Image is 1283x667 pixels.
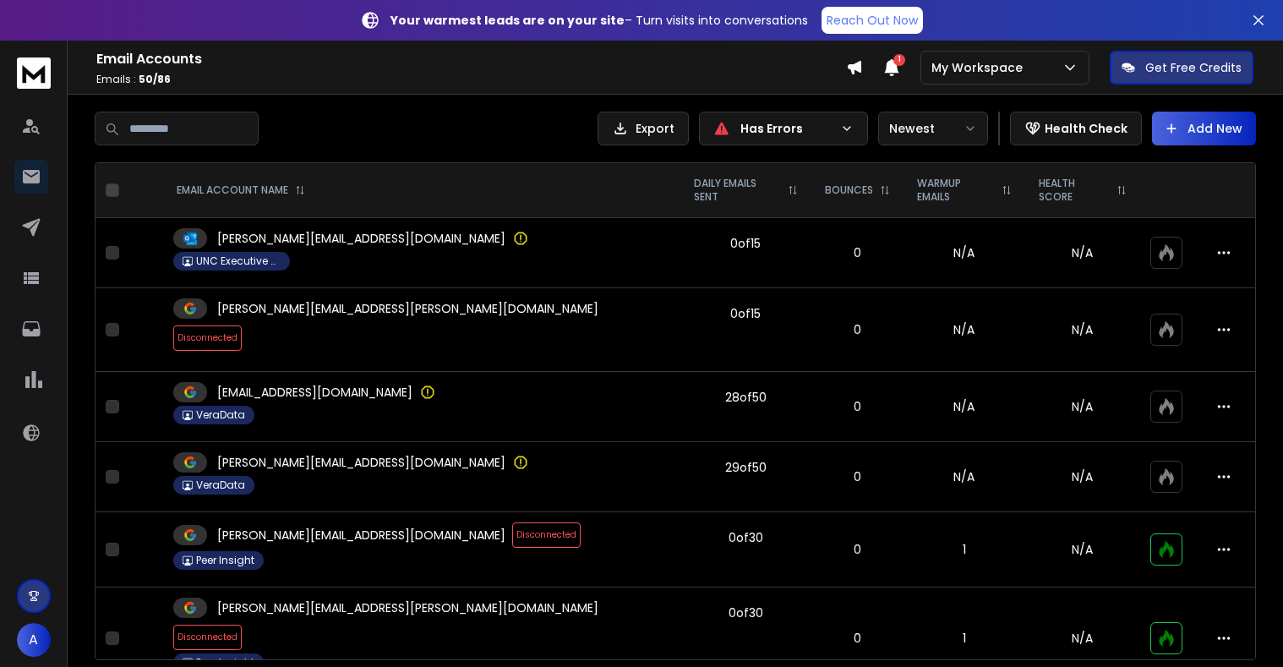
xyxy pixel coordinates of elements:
[825,183,873,197] p: BOUNCES
[878,112,988,145] button: Newest
[1035,244,1130,261] p: N/A
[694,177,781,204] p: DAILY EMAILS SENT
[931,59,1029,76] p: My Workspace
[730,235,761,252] div: 0 of 15
[196,554,254,567] p: Peer Insight
[512,522,581,548] span: Disconnected
[390,12,625,29] strong: Your warmest leads are on your site
[1145,59,1242,76] p: Get Free Credits
[1110,51,1253,85] button: Get Free Credits
[217,599,598,616] p: [PERSON_NAME][EMAIL_ADDRESS][PERSON_NAME][DOMAIN_NAME]
[822,541,893,558] p: 0
[822,244,893,261] p: 0
[725,389,767,406] div: 28 of 50
[1035,630,1130,647] p: N/A
[1035,468,1130,485] p: N/A
[740,120,833,137] p: Has Errors
[96,49,846,69] h1: Email Accounts
[96,73,846,86] p: Emails :
[1035,398,1130,415] p: N/A
[904,288,1025,372] td: N/A
[196,254,281,268] p: UNC Executive Development
[725,459,767,476] div: 29 of 50
[217,454,505,471] p: [PERSON_NAME][EMAIL_ADDRESS][DOMAIN_NAME]
[822,7,923,34] a: Reach Out Now
[196,408,245,422] p: VeraData
[729,604,763,621] div: 0 of 30
[822,398,893,415] p: 0
[822,630,893,647] p: 0
[598,112,689,145] button: Export
[217,527,505,544] p: [PERSON_NAME][EMAIL_ADDRESS][DOMAIN_NAME]
[822,468,893,485] p: 0
[217,384,412,401] p: [EMAIL_ADDRESS][DOMAIN_NAME]
[1039,177,1110,204] p: HEALTH SCORE
[390,12,808,29] p: – Turn visits into conversations
[17,57,51,89] img: logo
[217,230,505,247] p: [PERSON_NAME][EMAIL_ADDRESS][DOMAIN_NAME]
[1035,541,1130,558] p: N/A
[17,623,51,657] button: A
[917,177,995,204] p: WARMUP EMAILS
[893,54,905,66] span: 1
[822,321,893,338] p: 0
[217,300,598,317] p: [PERSON_NAME][EMAIL_ADDRESS][PERSON_NAME][DOMAIN_NAME]
[173,325,242,351] span: Disconnected
[904,372,1025,442] td: N/A
[196,478,245,492] p: VeraData
[1045,120,1127,137] p: Health Check
[827,12,918,29] p: Reach Out Now
[1035,321,1130,338] p: N/A
[139,72,171,86] span: 50 / 86
[904,218,1025,288] td: N/A
[904,442,1025,512] td: N/A
[173,625,242,650] span: Disconnected
[730,305,761,322] div: 0 of 15
[729,529,763,546] div: 0 of 30
[1152,112,1256,145] button: Add New
[1010,112,1142,145] button: Health Check
[904,512,1025,588] td: 1
[177,183,305,197] div: EMAIL ACCOUNT NAME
